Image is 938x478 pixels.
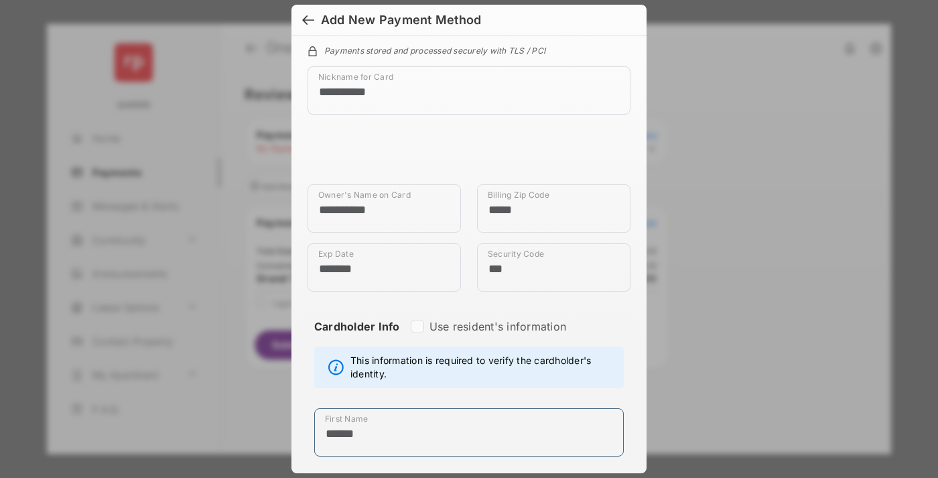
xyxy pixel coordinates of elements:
[350,354,616,381] span: This information is required to verify the cardholder's identity.
[308,44,630,56] div: Payments stored and processed securely with TLS / PCI
[314,320,400,357] strong: Cardholder Info
[308,125,630,184] iframe: Credit card field
[429,320,566,333] label: Use resident's information
[321,13,481,27] div: Add New Payment Method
